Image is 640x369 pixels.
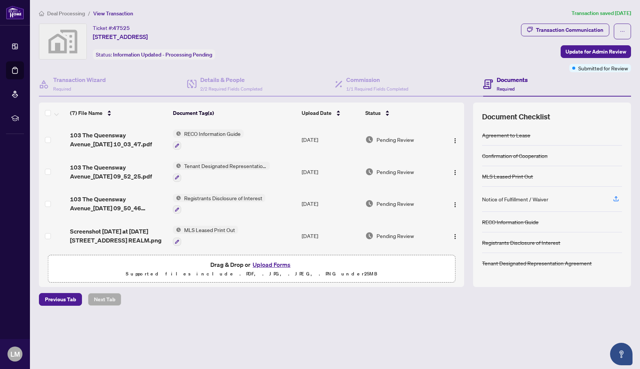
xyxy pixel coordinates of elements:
[88,293,121,306] button: Next Tab
[200,86,262,92] span: 2/2 Required Fields Completed
[362,103,442,123] th: Status
[39,24,86,59] img: svg%3e
[610,343,633,365] button: Open asap
[365,199,374,208] img: Document Status
[70,163,167,181] span: 103 The Queensway Avenue_[DATE] 09_52_25.pdf
[482,131,530,139] div: Agreement to Lease
[482,238,560,247] div: Registrants Disclosure of Interest
[299,156,362,188] td: [DATE]
[377,168,414,176] span: Pending Review
[561,45,631,58] button: Update for Admin Review
[572,9,631,18] article: Transaction saved [DATE]
[70,227,167,245] span: Screenshot [DATE] at [DATE] [STREET_ADDRESS] REALM.png
[482,172,533,180] div: MLS Leased Print Out
[302,109,332,117] span: Upload Date
[299,188,362,220] td: [DATE]
[449,198,461,210] button: Logo
[6,6,24,19] img: logo
[497,86,515,92] span: Required
[181,162,270,170] span: Tenant Designated Representation Agreement
[173,129,181,138] img: Status Icon
[53,269,450,278] p: Supported files include .PDF, .JPG, .JPEG, .PNG under 25 MB
[365,135,374,144] img: Document Status
[173,194,181,202] img: Status Icon
[93,24,130,32] div: Ticket #:
[346,75,408,84] h4: Commission
[67,103,170,123] th: (7) File Name
[449,166,461,178] button: Logo
[578,64,628,72] span: Submitted for Review
[70,131,167,149] span: 103 The Queensway Avenue_[DATE] 10_03_47.pdf
[93,32,148,41] span: [STREET_ADDRESS]
[299,103,362,123] th: Upload Date
[70,109,103,117] span: (7) File Name
[93,49,215,60] div: Status:
[181,194,265,202] span: Registrants Disclosure of Interest
[365,232,374,240] img: Document Status
[181,129,244,138] span: RECO Information Guide
[452,138,458,144] img: Logo
[482,195,548,203] div: Notice of Fulfillment / Waiver
[39,293,82,306] button: Previous Tab
[47,10,85,17] span: Deal Processing
[210,260,293,269] span: Drag & Drop or
[173,194,265,214] button: Status IconRegistrants Disclosure of Interest
[45,293,76,305] span: Previous Tab
[299,123,362,156] td: [DATE]
[482,259,592,267] div: Tenant Designated Representation Agreement
[299,220,362,252] td: [DATE]
[482,218,539,226] div: RECO Information Guide
[48,255,455,283] span: Drag & Drop orUpload FormsSupported files include .PDF, .JPG, .JPEG, .PNG under25MB
[53,75,106,84] h4: Transaction Wizard
[173,162,270,182] button: Status IconTenant Designated Representation Agreement
[173,226,238,246] button: Status IconMLS Leased Print Out
[70,195,167,213] span: 103 The Queensway Avenue_[DATE] 09_50_46 EXECUTED.pdf
[170,103,299,123] th: Document Tag(s)
[377,232,414,240] span: Pending Review
[250,260,293,269] button: Upload Forms
[10,349,20,359] span: LM
[620,29,625,34] span: ellipsis
[88,9,90,18] li: /
[449,230,461,242] button: Logo
[452,170,458,176] img: Logo
[173,226,181,234] img: Status Icon
[536,24,603,36] div: Transaction Communication
[377,199,414,208] span: Pending Review
[452,234,458,240] img: Logo
[566,46,626,58] span: Update for Admin Review
[365,109,381,117] span: Status
[449,134,461,146] button: Logo
[497,75,528,84] h4: Documents
[113,51,212,58] span: Information Updated - Processing Pending
[377,135,414,144] span: Pending Review
[346,86,408,92] span: 1/1 Required Fields Completed
[521,24,609,36] button: Transaction Communication
[365,168,374,176] img: Document Status
[482,112,550,122] span: Document Checklist
[113,25,130,31] span: 47525
[452,202,458,208] img: Logo
[181,226,238,234] span: MLS Leased Print Out
[39,11,44,16] span: home
[53,86,71,92] span: Required
[200,75,262,84] h4: Details & People
[173,129,244,150] button: Status IconRECO Information Guide
[173,162,181,170] img: Status Icon
[482,152,548,160] div: Confirmation of Cooperation
[93,10,133,17] span: View Transaction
